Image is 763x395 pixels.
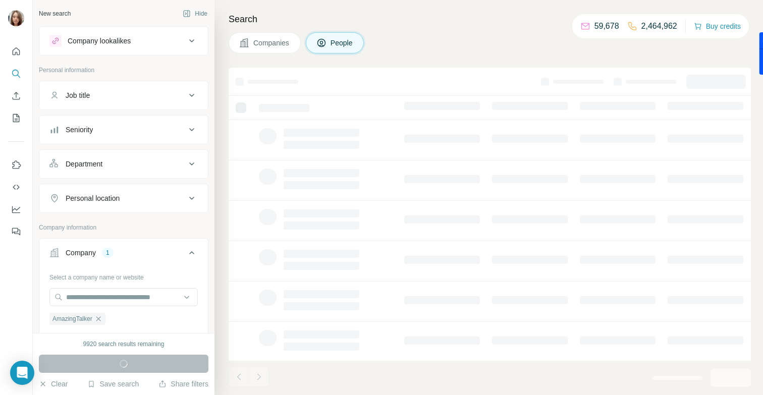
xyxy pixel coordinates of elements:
[641,20,677,32] p: 2,464,962
[39,186,208,210] button: Personal location
[8,156,24,174] button: Use Surfe on LinkedIn
[8,178,24,196] button: Use Surfe API
[83,340,165,349] div: 9920 search results remaining
[68,36,131,46] div: Company lookalikes
[49,332,84,341] button: Clear all
[66,193,120,203] div: Personal location
[158,379,208,389] button: Share filters
[176,6,214,21] button: Hide
[253,38,290,48] span: Companies
[39,9,71,18] div: New search
[66,159,102,169] div: Department
[39,152,208,176] button: Department
[10,361,34,385] div: Open Intercom Messenger
[8,200,24,218] button: Dashboard
[39,241,208,269] button: Company1
[8,42,24,61] button: Quick start
[66,125,93,135] div: Seniority
[8,65,24,83] button: Search
[8,87,24,105] button: Enrich CSV
[66,90,90,100] div: Job title
[694,19,741,33] button: Buy credits
[39,66,208,75] p: Personal information
[39,29,208,53] button: Company lookalikes
[594,20,619,32] p: 59,678
[39,83,208,107] button: Job title
[52,314,92,323] span: AmazingTalker
[49,269,198,282] div: Select a company name or website
[229,12,751,26] h4: Search
[66,248,96,258] div: Company
[8,10,24,26] img: Avatar
[331,38,354,48] span: People
[102,248,114,257] div: 1
[39,379,68,389] button: Clear
[39,223,208,232] p: Company information
[39,118,208,142] button: Seniority
[8,222,24,241] button: Feedback
[8,109,24,127] button: My lists
[87,379,139,389] button: Save search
